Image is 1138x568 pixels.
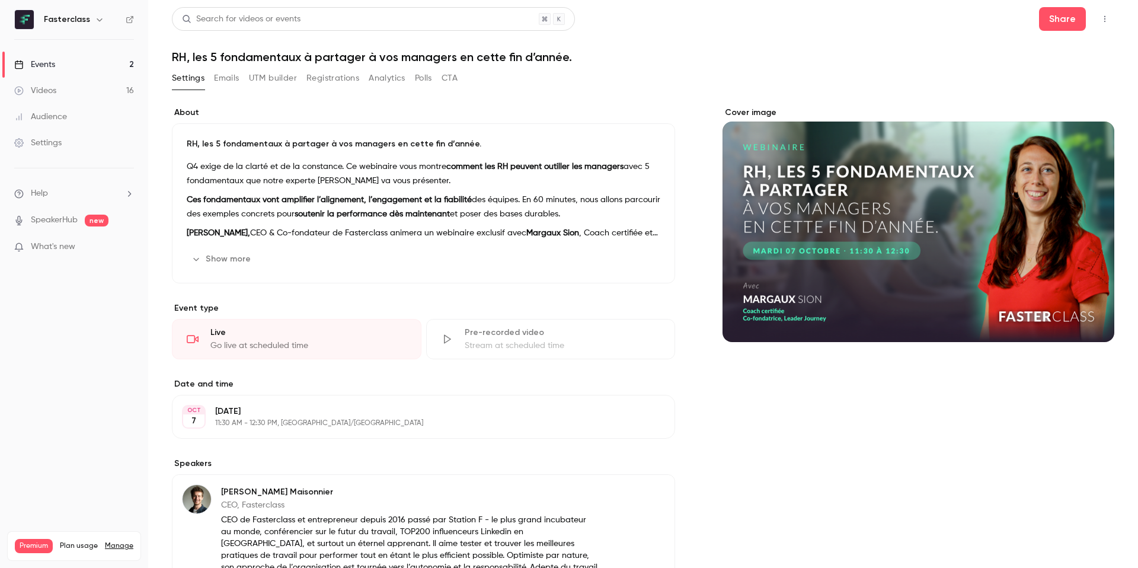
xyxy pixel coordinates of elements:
strong: Ces fondamentaux vont amplifier l’alignement, l’engagement et la fiabilité [187,196,472,204]
h1: RH, les 5 fondamentaux à partager à vos managers en cette fin d’année. [172,50,1114,64]
span: Plan usage [60,541,98,551]
button: UTM builder [249,69,297,88]
h6: Fasterclass [44,14,90,25]
p: RH, les 5 fondamentaux à partager à vos managers en cette fin d’année. [187,138,660,150]
div: Audience [14,111,67,123]
label: About [172,107,675,119]
p: Q4 exige de la clarté et de la constance. Ce webinaire vous montre avec 5 fondamentaux que notre ... [187,159,660,188]
p: [DATE] [215,406,612,417]
div: Pre-recorded videoStream at scheduled time [426,319,676,359]
p: CEO & Co-fondateur de Fasterclass animera un webinaire exclusif avec , Coach certifiée et co-fond... [187,226,660,240]
span: Help [31,187,48,200]
label: Cover image [723,107,1114,119]
button: CTA [442,69,458,88]
p: CEO, Fasterclass [221,499,598,511]
div: Events [14,59,55,71]
span: new [85,215,108,226]
p: des équipes. En 60 minutes, nous allons parcourir des exemples concrets pour et poser des bases d... [187,193,660,221]
button: Polls [415,69,432,88]
div: Settings [14,137,62,149]
div: Live [210,327,407,339]
span: Premium [15,539,53,553]
img: Fasterclass [15,10,34,29]
li: help-dropdown-opener [14,187,134,200]
p: 11:30 AM - 12:30 PM, [GEOGRAPHIC_DATA]/[GEOGRAPHIC_DATA] [215,419,612,428]
button: Settings [172,69,204,88]
strong: comment les RH peuvent outiller les managers [446,162,624,171]
p: [PERSON_NAME] Maisonnier [221,486,598,498]
img: Raphael Maisonnier [183,485,211,513]
a: Manage [105,541,133,551]
label: Speakers [172,458,675,470]
button: Emails [214,69,239,88]
div: Go live at scheduled time [210,340,407,352]
div: Stream at scheduled time [465,340,661,352]
div: Videos [14,85,56,97]
a: SpeakerHub [31,214,78,226]
span: What's new [31,241,75,253]
p: 7 [191,415,196,427]
div: Search for videos or events [182,13,301,25]
button: Analytics [369,69,405,88]
section: Cover image [723,107,1114,342]
button: Share [1039,7,1086,31]
p: Event type [172,302,675,314]
div: OCT [183,406,204,414]
strong: soutenir la performance dès maintenant [295,210,450,218]
button: Registrations [306,69,359,88]
label: Date and time [172,378,675,390]
div: Pre-recorded video [465,327,661,339]
strong: [PERSON_NAME], [187,229,250,237]
button: Show more [187,250,258,269]
div: LiveGo live at scheduled time [172,319,421,359]
strong: Margaux Sion [526,229,579,237]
